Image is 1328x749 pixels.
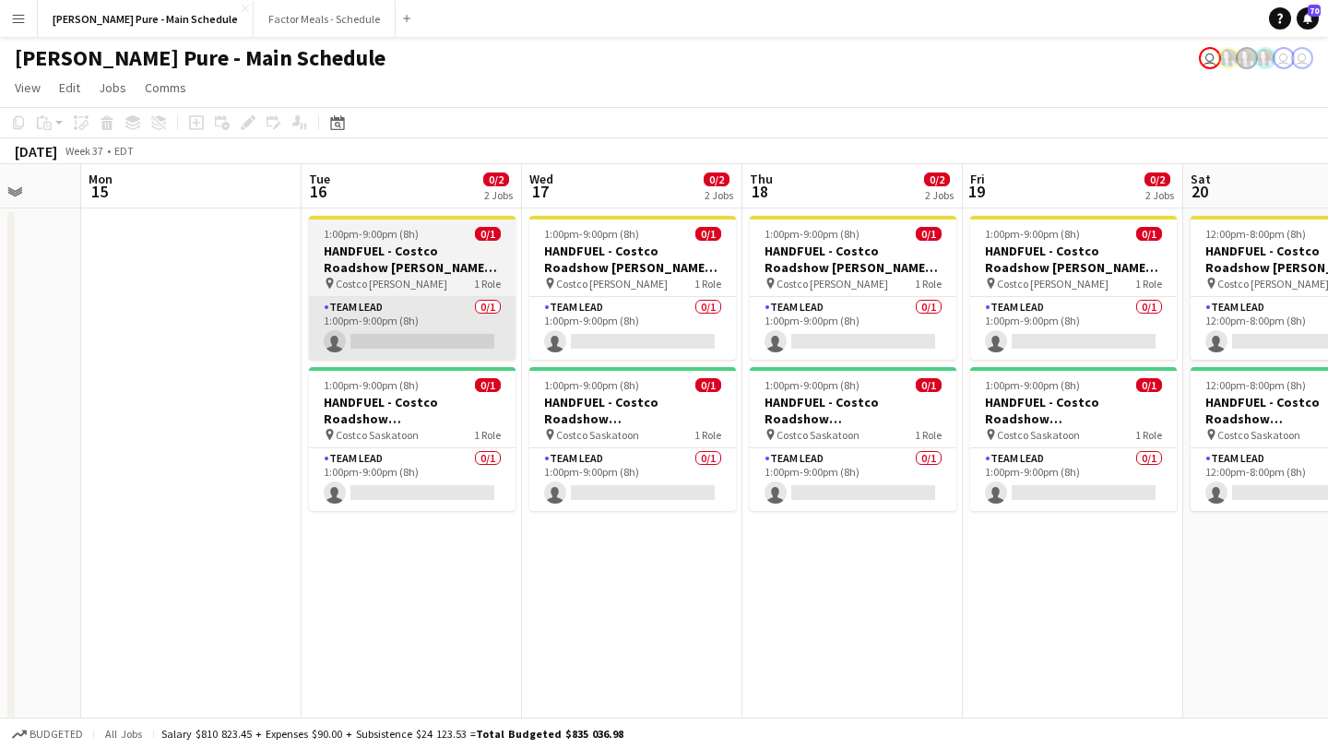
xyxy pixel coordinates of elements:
[475,378,501,392] span: 0/1
[765,378,860,392] span: 1:00pm-9:00pm (8h)
[309,297,516,360] app-card-role: Team Lead0/11:00pm-9:00pm (8h)
[15,142,57,160] div: [DATE]
[556,277,668,291] span: Costco [PERSON_NAME]
[777,277,888,291] span: Costco [PERSON_NAME]
[99,79,126,96] span: Jobs
[476,727,623,741] span: Total Budgeted $835 036.98
[916,227,942,241] span: 0/1
[544,227,639,241] span: 1:00pm-9:00pm (8h)
[15,44,385,72] h1: [PERSON_NAME] Pure - Main Schedule
[915,428,942,442] span: 1 Role
[474,428,501,442] span: 1 Role
[101,727,146,741] span: All jobs
[1273,47,1295,69] app-user-avatar: Tifany Scifo
[694,428,721,442] span: 1 Role
[91,76,134,100] a: Jobs
[556,428,639,442] span: Costco Saskatoon
[916,378,942,392] span: 0/1
[695,378,721,392] span: 0/1
[970,367,1177,511] app-job-card: 1:00pm-9:00pm (8h)0/1HANDFUEL - Costco Roadshow [GEOGRAPHIC_DATA], [GEOGRAPHIC_DATA] Costco Saska...
[1205,378,1306,392] span: 12:00pm-8:00pm (8h)
[309,367,516,511] app-job-card: 1:00pm-9:00pm (8h)0/1HANDFUEL - Costco Roadshow [GEOGRAPHIC_DATA], [GEOGRAPHIC_DATA] Costco Saska...
[38,1,254,37] button: [PERSON_NAME] Pure - Main Schedule
[89,171,113,187] span: Mon
[15,79,41,96] span: View
[970,297,1177,360] app-card-role: Team Lead0/11:00pm-9:00pm (8h)
[967,181,985,202] span: 19
[924,172,950,186] span: 0/2
[86,181,113,202] span: 15
[336,277,447,291] span: Costco [PERSON_NAME]
[324,227,419,241] span: 1:00pm-9:00pm (8h)
[145,79,186,96] span: Comms
[59,79,80,96] span: Edit
[777,428,860,442] span: Costco Saskatoon
[529,171,553,187] span: Wed
[1308,5,1321,17] span: 70
[529,216,736,360] app-job-card: 1:00pm-9:00pm (8h)0/1HANDFUEL - Costco Roadshow [PERSON_NAME], [GEOGRAPHIC_DATA] Costco [PERSON_N...
[529,448,736,511] app-card-role: Team Lead0/11:00pm-9:00pm (8h)
[970,448,1177,511] app-card-role: Team Lead0/11:00pm-9:00pm (8h)
[1135,277,1162,291] span: 1 Role
[1145,188,1174,202] div: 2 Jobs
[309,216,516,360] app-job-card: 1:00pm-9:00pm (8h)0/1HANDFUEL - Costco Roadshow [PERSON_NAME], [GEOGRAPHIC_DATA] Costco [PERSON_N...
[529,367,736,511] div: 1:00pm-9:00pm (8h)0/1HANDFUEL - Costco Roadshow [GEOGRAPHIC_DATA], [GEOGRAPHIC_DATA] Costco Saska...
[750,243,956,276] h3: HANDFUEL - Costco Roadshow [PERSON_NAME], [GEOGRAPHIC_DATA]
[527,181,553,202] span: 17
[705,188,733,202] div: 2 Jobs
[765,227,860,241] span: 1:00pm-9:00pm (8h)
[309,394,516,427] h3: HANDFUEL - Costco Roadshow [GEOGRAPHIC_DATA], [GEOGRAPHIC_DATA]
[336,428,419,442] span: Costco Saskatoon
[544,378,639,392] span: 1:00pm-9:00pm (8h)
[114,144,134,158] div: EDT
[483,172,509,186] span: 0/2
[1188,181,1211,202] span: 20
[30,728,83,741] span: Budgeted
[7,76,48,100] a: View
[1236,47,1258,69] app-user-avatar: Ashleigh Rains
[997,277,1109,291] span: Costco [PERSON_NAME]
[925,188,954,202] div: 2 Jobs
[61,144,107,158] span: Week 37
[970,171,985,187] span: Fri
[475,227,501,241] span: 0/1
[324,378,419,392] span: 1:00pm-9:00pm (8h)
[52,76,88,100] a: Edit
[474,277,501,291] span: 1 Role
[970,394,1177,427] h3: HANDFUEL - Costco Roadshow [GEOGRAPHIC_DATA], [GEOGRAPHIC_DATA]
[985,227,1080,241] span: 1:00pm-9:00pm (8h)
[1217,428,1300,442] span: Costco Saskatoon
[915,277,942,291] span: 1 Role
[306,181,330,202] span: 16
[1291,47,1313,69] app-user-avatar: Tifany Scifo
[704,172,729,186] span: 0/2
[985,378,1080,392] span: 1:00pm-9:00pm (8h)
[750,216,956,360] app-job-card: 1:00pm-9:00pm (8h)0/1HANDFUEL - Costco Roadshow [PERSON_NAME], [GEOGRAPHIC_DATA] Costco [PERSON_N...
[529,243,736,276] h3: HANDFUEL - Costco Roadshow [PERSON_NAME], [GEOGRAPHIC_DATA]
[1136,378,1162,392] span: 0/1
[529,394,736,427] h3: HANDFUEL - Costco Roadshow [GEOGRAPHIC_DATA], [GEOGRAPHIC_DATA]
[1254,47,1276,69] app-user-avatar: Ashleigh Rains
[997,428,1080,442] span: Costco Saskatoon
[750,448,956,511] app-card-role: Team Lead0/11:00pm-9:00pm (8h)
[254,1,396,37] button: Factor Meals - Schedule
[1144,172,1170,186] span: 0/2
[309,448,516,511] app-card-role: Team Lead0/11:00pm-9:00pm (8h)
[1191,171,1211,187] span: Sat
[694,277,721,291] span: 1 Role
[484,188,513,202] div: 2 Jobs
[750,367,956,511] div: 1:00pm-9:00pm (8h)0/1HANDFUEL - Costco Roadshow [GEOGRAPHIC_DATA], [GEOGRAPHIC_DATA] Costco Saska...
[750,171,773,187] span: Thu
[747,181,773,202] span: 18
[750,297,956,360] app-card-role: Team Lead0/11:00pm-9:00pm (8h)
[1205,227,1306,241] span: 12:00pm-8:00pm (8h)
[1217,47,1239,69] app-user-avatar: Ashleigh Rains
[1297,7,1319,30] a: 70
[970,216,1177,360] div: 1:00pm-9:00pm (8h)0/1HANDFUEL - Costco Roadshow [PERSON_NAME], [GEOGRAPHIC_DATA] Costco [PERSON_N...
[695,227,721,241] span: 0/1
[1199,47,1221,69] app-user-avatar: Leticia Fayzano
